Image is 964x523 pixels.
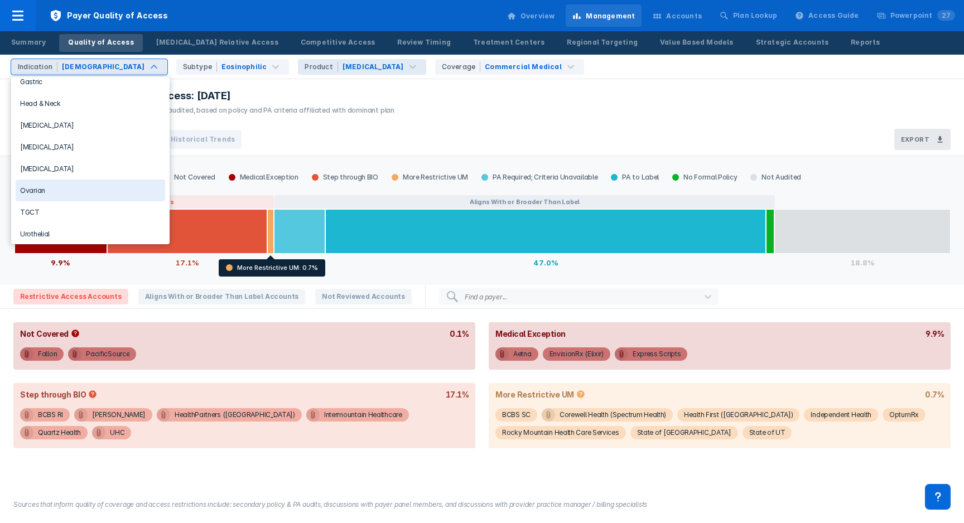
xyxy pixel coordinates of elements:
[221,62,267,72] div: Eosinophilic
[305,173,385,182] div: Step through BIO
[473,37,544,47] div: Treatment Centers
[502,408,531,422] div: BCBS SC
[16,93,165,114] div: Head & Neck
[464,34,553,52] a: Treatment Centers
[16,158,165,180] div: [MEDICAL_DATA]
[156,37,278,47] div: [MEDICAL_DATA] Relative Access
[937,10,955,21] span: 27
[16,180,165,201] div: Ovarian
[495,390,587,399] div: More Restrictive UM
[138,289,306,304] span: Aligns With or Broader Than Label Accounts
[274,254,325,272] div: 5.5%
[385,173,475,182] div: More Restrictive UM
[107,254,267,272] div: 17.1%
[633,347,681,361] div: Express Scripts
[68,37,133,47] div: Quality of Access
[651,34,743,52] a: Value Based Models
[175,408,295,422] div: HealthPartners ([GEOGRAPHIC_DATA])
[733,11,777,21] div: Plan Lookup
[38,408,63,422] div: BCBS RI
[450,329,469,338] div: 0.1%
[637,426,731,439] div: State of [GEOGRAPHIC_DATA]
[744,173,808,182] div: Not Audited
[292,34,384,52] a: Competitive Access
[586,11,635,21] div: Management
[16,201,165,223] div: TGCT
[20,329,82,338] div: Not Covered
[666,173,744,182] div: No Formal Policy
[684,408,793,422] div: Health First ([GEOGRAPHIC_DATA])
[446,390,469,399] div: 17.1%
[13,289,128,304] span: Restrictive Access Accounts
[604,173,666,182] div: PA to Label
[147,34,287,52] a: [MEDICAL_DATA] Relative Access
[513,347,532,361] div: Aetna
[558,34,647,52] a: Regional Targeting
[646,4,708,27] a: Accounts
[166,132,239,147] button: Historical Trends
[315,289,412,304] span: Not Reviewed Accounts
[842,34,889,52] a: Reports
[851,37,880,47] div: Reports
[500,4,562,27] a: Overview
[926,329,944,338] div: 9.9%
[156,173,222,182] div: Not Covered
[18,62,57,72] div: Indication
[502,426,619,439] div: Rocky Mountain Health Care Services
[901,135,929,143] h3: Export
[560,408,666,422] div: Corewell Health (Spectrum Health)
[86,347,129,361] div: PacificSource
[13,105,394,115] div: 137,899,175 (81.2%) Commercial Medical lives audited, based on policy and PA criteria affiliated ...
[774,254,951,272] div: 18.8%
[183,62,217,72] div: Subtype
[550,347,604,361] div: EnvisionRx (Elixir)
[11,37,46,47] div: Summary
[749,426,785,439] div: State of UT
[301,37,375,47] div: Competitive Access
[925,484,951,510] div: Support and data inquiry
[747,34,838,52] a: Strategic Accounts
[110,426,124,439] div: UHC
[925,390,944,399] div: 0.7%
[520,11,555,21] div: Overview
[16,223,165,245] div: Urothelial
[397,37,451,47] div: Review Timing
[16,136,165,158] div: [MEDICAL_DATA]
[756,37,829,47] div: Strategic Accounts
[567,37,638,47] div: Regional Targeting
[13,500,951,510] figcaption: Sources that inform quality of coverage and access restrictions include: secondary policy & PA au...
[222,173,305,182] div: Medical Exception
[485,62,562,72] div: Commercial Medical
[811,408,871,422] div: Independent Health
[16,71,165,93] div: Gastric
[890,11,955,21] div: Powerpoint
[388,34,460,52] a: Review Timing
[808,11,859,21] div: Access Guide
[465,293,507,301] div: Find a payer...
[325,254,766,272] div: 47.0%
[62,62,145,72] div: [DEMOGRAPHIC_DATA]
[20,390,99,399] div: Step through BIO
[324,408,402,422] div: Intermountain Healthcare
[442,62,481,72] div: Coverage
[495,329,566,338] div: Medical Exception
[894,129,951,150] button: Export
[38,426,81,439] div: Quartz Health
[343,62,404,72] div: [MEDICAL_DATA]
[2,34,55,52] a: Summary
[59,34,142,52] a: Quality of Access
[171,134,235,144] span: Historical Trends
[475,173,604,182] div: PA Required; Criteria Unavailable
[38,347,57,361] div: Fallon
[16,114,165,136] div: [MEDICAL_DATA]
[274,195,775,209] button: Aligns With or Broader Than Label
[305,62,338,72] div: Product
[666,11,702,21] div: Accounts
[889,408,919,422] div: OptumRx
[92,408,146,422] div: [PERSON_NAME]
[566,4,642,27] a: Management
[15,254,107,272] div: 9.9%
[660,37,734,47] div: Value Based Models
